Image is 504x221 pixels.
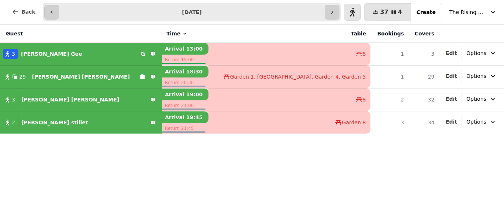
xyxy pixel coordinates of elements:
[162,100,208,111] p: Return 21:00
[162,66,208,77] p: Arrival 18:30
[21,96,119,103] p: [PERSON_NAME] [PERSON_NAME]
[449,8,486,16] span: The Rising Sun
[408,111,439,134] td: 34
[462,69,501,83] button: Options
[417,10,436,15] span: Create
[21,119,88,126] p: [PERSON_NAME] stillet
[462,92,501,106] button: Options
[162,89,208,100] p: Arrival 19:00
[363,50,366,58] span: 8
[446,119,457,124] span: Edit
[370,88,408,111] td: 2
[445,6,501,19] button: The Rising Sun
[408,25,439,43] th: Covers
[6,3,41,21] button: Back
[446,72,457,80] button: Edit
[408,88,439,111] td: 32
[411,3,442,21] button: Create
[466,95,486,103] span: Options
[446,51,457,56] span: Edit
[446,49,457,57] button: Edit
[19,73,26,80] span: 29
[208,25,371,43] th: Table
[466,118,486,125] span: Options
[466,49,486,57] span: Options
[398,9,402,15] span: 4
[12,96,15,103] span: 3
[12,119,15,126] span: 2
[462,115,501,128] button: Options
[408,43,439,66] td: 3
[162,55,208,65] p: Return 15:00
[408,65,439,88] td: 29
[364,3,411,21] button: 374
[166,30,188,37] button: Time
[363,96,366,103] span: 8
[230,73,366,80] span: Garden 1, [GEOGRAPHIC_DATA], Garden 4, Garden 5
[446,95,457,103] button: Edit
[370,25,408,43] th: Bookings
[21,9,35,14] span: Back
[380,9,388,15] span: 37
[21,50,82,58] p: [PERSON_NAME] Gee
[162,43,208,55] p: Arrival 13:00
[446,96,457,101] span: Edit
[162,123,208,134] p: Return 21:45
[446,118,457,125] button: Edit
[342,119,366,126] span: Garden 8
[370,111,408,134] td: 3
[12,50,15,58] span: 3
[370,43,408,66] td: 1
[32,73,130,80] p: [PERSON_NAME] [PERSON_NAME]
[466,72,486,80] span: Options
[370,65,408,88] td: 1
[166,30,180,37] span: Time
[446,73,457,79] span: Edit
[162,111,208,123] p: Arrival 19:45
[162,77,208,88] p: Return 20:30
[462,46,501,60] button: Options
